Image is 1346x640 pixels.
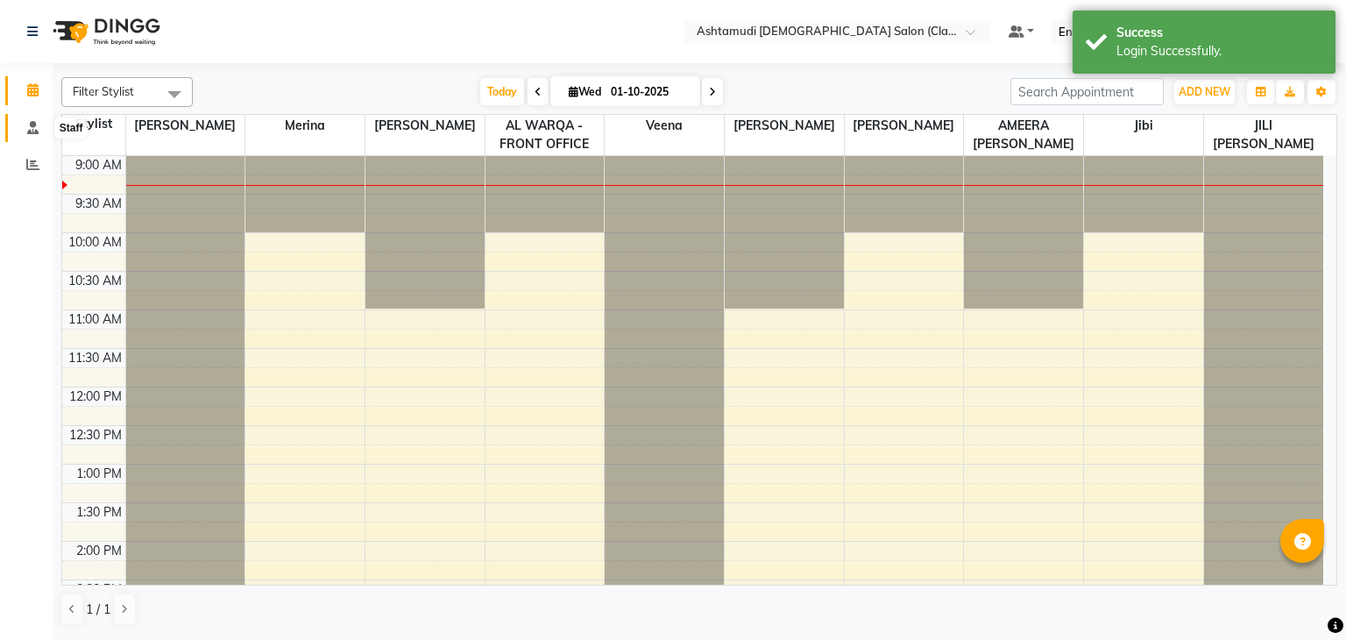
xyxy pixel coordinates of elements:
button: ADD NEW [1174,80,1235,104]
div: Staff [55,117,88,139]
div: 9:30 AM [72,195,125,213]
span: JILI [PERSON_NAME] [1204,115,1323,155]
span: 1 / 1 [86,601,110,619]
span: [PERSON_NAME] [725,115,844,137]
span: ADD NEW [1179,85,1230,98]
span: Jibi [1084,115,1203,137]
span: [PERSON_NAME] [126,115,245,137]
span: Veena [605,115,724,137]
div: Login Successfully. [1116,42,1322,60]
span: Today [480,78,524,105]
div: 12:00 PM [66,388,125,406]
span: AL WARQA -FRONT OFFICE [485,115,605,155]
div: 2:30 PM [73,580,125,599]
div: 9:00 AM [72,156,125,174]
div: 1:00 PM [73,465,125,483]
input: 2025-10-01 [606,79,693,105]
span: Filter Stylist [73,84,134,98]
img: logo [45,7,165,56]
span: Merina [245,115,365,137]
input: Search Appointment [1010,78,1164,105]
div: 1:30 PM [73,503,125,522]
span: Wed [564,85,606,98]
div: 10:30 AM [65,272,125,290]
div: 12:30 PM [66,426,125,444]
div: 11:30 AM [65,349,125,367]
div: 2:00 PM [73,542,125,560]
div: 10:00 AM [65,233,125,252]
div: 11:00 AM [65,310,125,329]
span: [PERSON_NAME] [365,115,485,137]
span: AMEERA [PERSON_NAME] [964,115,1083,155]
div: Success [1116,24,1322,42]
span: [PERSON_NAME] [845,115,964,137]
